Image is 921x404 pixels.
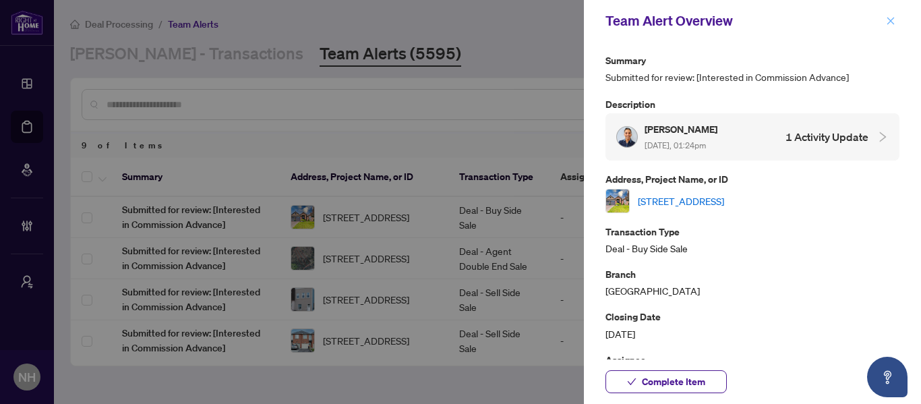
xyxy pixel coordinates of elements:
span: [DATE], 01:24pm [645,140,706,150]
a: [STREET_ADDRESS] [638,194,724,208]
p: Summary [605,53,899,68]
p: Branch [605,266,899,282]
h5: [PERSON_NAME] [645,121,719,137]
span: collapsed [877,131,889,143]
button: Open asap [867,357,908,397]
div: [GEOGRAPHIC_DATA] [605,266,899,298]
p: Description [605,96,899,112]
span: close [886,16,895,26]
button: Complete Item [605,370,727,393]
span: Complete Item [642,371,705,393]
img: Profile Icon [617,127,637,147]
div: Profile Icon[PERSON_NAME] [DATE], 01:24pm1 Activity Update [605,113,899,161]
p: Closing Date [605,309,899,324]
span: check [627,377,636,386]
span: Submitted for review: [Interested in Commission Advance] [605,69,899,85]
img: thumbnail-img [606,190,629,212]
p: Address, Project Name, or ID [605,171,899,187]
h4: 1 Activity Update [785,129,868,145]
p: Assignee [605,352,899,368]
div: [DATE] [605,309,899,341]
div: Team Alert Overview [605,11,882,31]
p: Transaction Type [605,224,899,239]
div: Deal - Buy Side Sale [605,224,899,256]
